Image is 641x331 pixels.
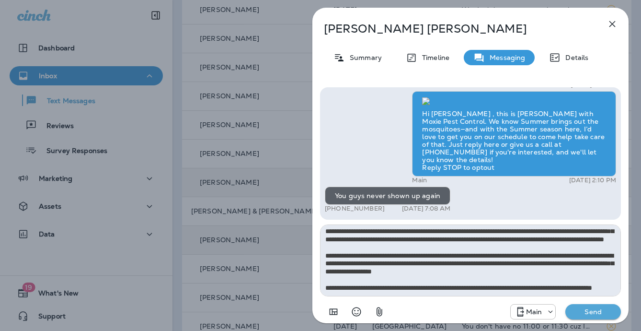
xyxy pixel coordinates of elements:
[565,304,621,319] button: Send
[324,302,343,321] button: Add in a premade template
[402,205,450,213] p: [DATE] 7:08 AM
[526,308,542,316] p: Main
[561,54,588,61] p: Details
[569,177,616,184] p: [DATE] 2:10 PM
[324,22,585,35] p: [PERSON_NAME] [PERSON_NAME]
[573,307,613,316] p: Send
[347,302,366,321] button: Select an emoji
[412,91,616,177] div: Hi [PERSON_NAME] , this is [PERSON_NAME] with Moxie Pest Control. We know Summer brings out the m...
[325,187,450,205] div: You guys never shown up again
[485,54,525,61] p: Messaging
[412,177,427,184] p: Main
[417,54,449,61] p: Timeline
[422,97,430,105] img: twilio-download
[511,306,556,318] div: +1 (817) 482-3792
[345,54,382,61] p: Summary
[325,205,385,213] p: [PHONE_NUMBER]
